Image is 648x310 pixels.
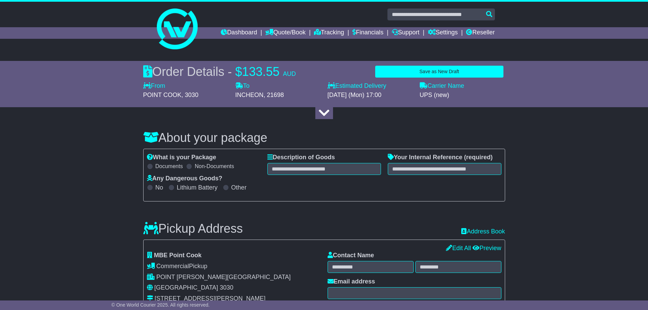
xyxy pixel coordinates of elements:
label: To [235,82,250,90]
label: Documents [155,163,183,169]
label: Lithium Battery [177,184,218,192]
span: [GEOGRAPHIC_DATA] [154,284,218,291]
label: Email address [328,278,375,285]
div: [STREET_ADDRESS][PERSON_NAME] [155,295,266,303]
a: Reseller [466,27,495,39]
div: UPS (new) [420,92,505,99]
label: Carrier Name [420,82,464,90]
label: Non-Documents [195,163,234,169]
a: Dashboard [221,27,257,39]
a: Financials [352,27,383,39]
span: 133.55 [242,65,280,79]
label: Any Dangerous Goods? [147,175,222,182]
label: Contact Name [328,252,374,259]
label: Estimated Delivery [328,82,413,90]
span: , 21698 [264,92,284,98]
span: POINT COOK [143,92,182,98]
label: Other [231,184,247,192]
span: $ [235,65,242,79]
span: POINT [PERSON_NAME][GEOGRAPHIC_DATA] [156,274,291,280]
span: © One World Courier 2025. All rights reserved. [112,302,210,308]
h3: About your package [143,131,505,145]
button: Save as New Draft [375,66,503,78]
a: Support [392,27,419,39]
h3: Pickup Address [143,222,243,235]
label: From [143,82,165,90]
div: Order Details - [143,64,296,79]
a: Quote/Book [265,27,305,39]
a: Tracking [314,27,344,39]
span: INCHEON [235,92,264,98]
label: What is your Package [147,154,216,161]
div: [DATE] (Mon) 17:00 [328,92,413,99]
label: Description of Goods [267,154,335,161]
a: Address Book [461,228,505,235]
a: Edit All [446,245,471,251]
span: Commercial [156,263,189,270]
span: MBE Point Cook [154,252,202,259]
a: Preview [472,245,501,251]
label: Your Internal Reference (required) [388,154,493,161]
span: 3030 [220,284,233,291]
div: Pickup [147,263,321,270]
label: No [155,184,163,192]
span: , 3030 [181,92,198,98]
a: Settings [428,27,458,39]
span: AUD [283,70,296,77]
